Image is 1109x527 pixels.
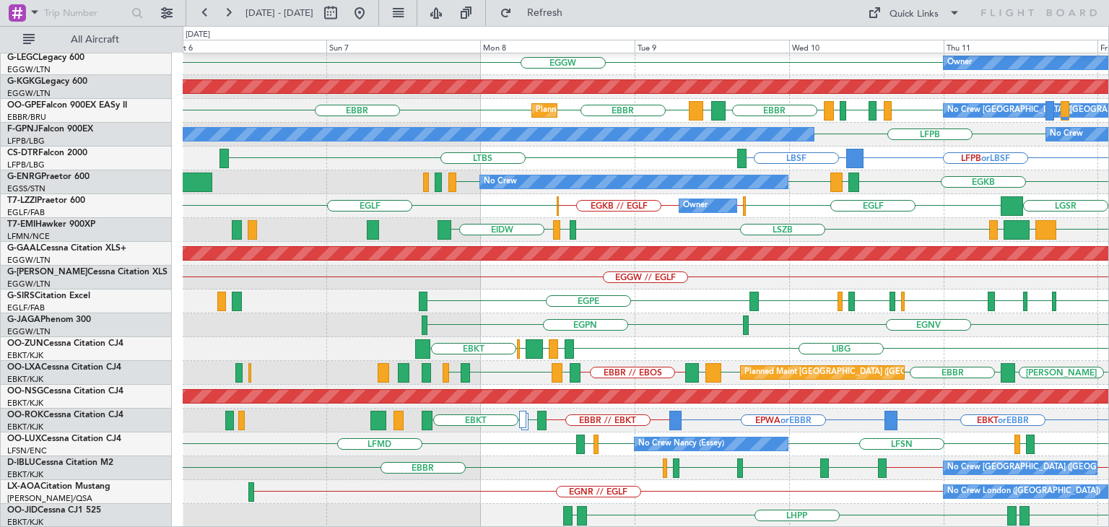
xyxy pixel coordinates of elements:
[493,1,580,25] button: Refresh
[789,40,944,53] div: Wed 10
[7,315,91,324] a: G-JAGAPhenom 300
[7,268,87,276] span: G-[PERSON_NAME]
[7,149,87,157] a: CS-DTRFalcon 2000
[7,244,126,253] a: G-GAALCessna Citation XLS+
[1050,123,1083,145] div: No Crew
[7,435,41,443] span: OO-LUX
[7,422,43,432] a: EBKT/KJK
[7,506,38,515] span: OO-JID
[7,506,101,515] a: OO-JIDCessna CJ1 525
[7,350,43,361] a: EBKT/KJK
[635,40,789,53] div: Tue 9
[7,387,43,396] span: OO-NSG
[947,481,1100,502] div: No Crew London ([GEOGRAPHIC_DATA])
[7,255,51,266] a: EGGW/LTN
[7,244,40,253] span: G-GAAL
[7,435,121,443] a: OO-LUXCessna Citation CJ4
[7,482,40,491] span: LX-AOA
[7,292,35,300] span: G-SIRS
[7,374,43,385] a: EBKT/KJK
[172,40,326,53] div: Sat 6
[536,100,797,121] div: Planned Maint [GEOGRAPHIC_DATA] ([GEOGRAPHIC_DATA] National)
[7,268,168,276] a: G-[PERSON_NAME]Cessna Citation XLS
[7,220,95,229] a: T7-EMIHawker 900XP
[7,445,47,456] a: LFSN/ENC
[7,220,35,229] span: T7-EMI
[326,40,481,53] div: Sun 7
[7,183,45,194] a: EGSS/STN
[947,52,972,74] div: Owner
[186,29,210,41] div: [DATE]
[7,315,40,324] span: G-JAGA
[7,88,51,99] a: EGGW/LTN
[7,77,87,86] a: G-KGKGLegacy 600
[7,53,38,62] span: G-LEGC
[7,482,110,491] a: LX-AOACitation Mustang
[861,1,967,25] button: Quick Links
[44,2,127,24] input: Trip Number
[7,125,93,134] a: F-GPNJFalcon 900EX
[7,231,50,242] a: LFMN/NCE
[7,469,43,480] a: EBKT/KJK
[7,77,41,86] span: G-KGKG
[7,173,90,181] a: G-ENRGPraetor 600
[744,362,1006,383] div: Planned Maint [GEOGRAPHIC_DATA] ([GEOGRAPHIC_DATA] National)
[7,292,90,300] a: G-SIRSCitation Excel
[7,458,113,467] a: D-IBLUCessna Citation M2
[7,458,35,467] span: D-IBLU
[7,411,43,419] span: OO-ROK
[7,302,45,313] a: EGLF/FAB
[7,160,45,170] a: LFPB/LBG
[7,101,41,110] span: OO-GPE
[7,53,84,62] a: G-LEGCLegacy 600
[480,40,635,53] div: Mon 8
[7,173,41,181] span: G-ENRG
[7,279,51,289] a: EGGW/LTN
[7,101,127,110] a: OO-GPEFalcon 900EX EASy II
[7,363,41,372] span: OO-LXA
[638,433,724,455] div: No Crew Nancy (Essey)
[7,196,37,205] span: T7-LZZI
[7,363,121,372] a: OO-LXACessna Citation CJ4
[7,493,92,504] a: [PERSON_NAME]/QSA
[7,64,51,75] a: EGGW/LTN
[7,398,43,409] a: EBKT/KJK
[7,387,123,396] a: OO-NSGCessna Citation CJ4
[944,40,1098,53] div: Thu 11
[7,207,45,218] a: EGLF/FAB
[515,8,575,18] span: Refresh
[7,149,38,157] span: CS-DTR
[7,136,45,147] a: LFPB/LBG
[7,411,123,419] a: OO-ROKCessna Citation CJ4
[7,196,85,205] a: T7-LZZIPraetor 600
[7,326,51,337] a: EGGW/LTN
[38,35,152,45] span: All Aircraft
[7,125,38,134] span: F-GPNJ
[683,195,708,217] div: Owner
[7,339,123,348] a: OO-ZUNCessna Citation CJ4
[245,6,313,19] span: [DATE] - [DATE]
[484,171,517,193] div: No Crew
[890,7,939,22] div: Quick Links
[16,28,157,51] button: All Aircraft
[7,112,46,123] a: EBBR/BRU
[7,339,43,348] span: OO-ZUN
